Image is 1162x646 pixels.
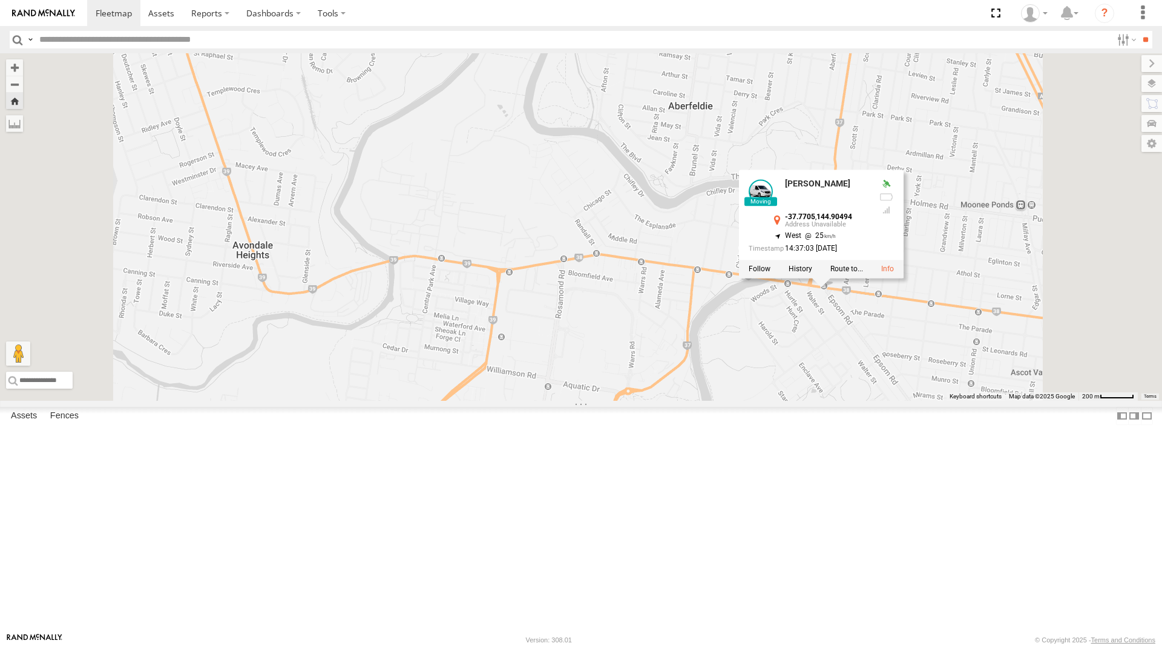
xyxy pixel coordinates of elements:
[44,407,85,424] label: Fences
[5,407,43,424] label: Assets
[7,634,62,646] a: Visit our Website
[785,179,850,188] a: [PERSON_NAME]
[879,179,894,189] div: Valid GPS Fix
[1116,407,1128,424] label: Dock Summary Table to the Left
[749,245,870,253] div: Date/time of location update
[6,93,23,109] button: Zoom Home
[1091,636,1155,644] a: Terms and Conditions
[526,636,572,644] div: Version: 308.01
[749,265,770,274] label: Realtime tracking of Asset
[801,232,836,240] span: 25
[1112,31,1138,48] label: Search Filter Options
[1141,135,1162,152] label: Map Settings
[749,179,773,203] a: View Asset Details
[1144,394,1157,399] a: Terms (opens in new tab)
[1128,407,1140,424] label: Dock Summary Table to the Right
[12,9,75,18] img: rand-logo.svg
[816,213,852,221] strong: 144.90494
[785,232,801,240] span: West
[25,31,35,48] label: Search Query
[1035,636,1155,644] div: © Copyright 2025 -
[6,341,30,366] button: Drag Pegman onto the map to open Street View
[6,115,23,132] label: Measure
[879,206,894,216] div: Last Event GSM Signal Strength
[785,213,870,228] div: ,
[950,392,1002,401] button: Keyboard shortcuts
[1095,4,1114,23] i: ?
[1009,393,1075,400] span: Map data ©2025 Google
[1078,392,1138,401] button: Map Scale: 200 m per 53 pixels
[789,265,812,274] label: View Asset History
[881,265,894,274] a: View Asset Details
[785,213,815,221] strong: -37.7705
[1082,393,1100,400] span: 200 m
[1141,407,1153,424] label: Hide Summary Table
[830,265,863,274] label: Route To Location
[6,59,23,76] button: Zoom in
[1017,4,1052,22] div: Bruce Swift
[879,193,894,202] div: No battery health information received from this device.
[6,76,23,93] button: Zoom out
